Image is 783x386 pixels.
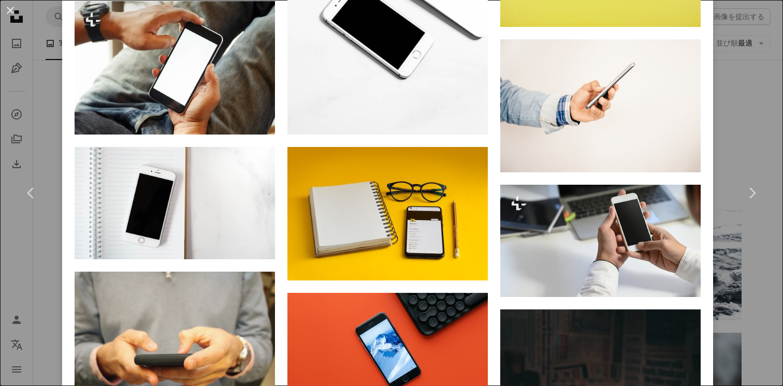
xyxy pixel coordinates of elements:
img: スマートフォンの空白の画面をグラフィック表示モンタージュに使用しながらリラックスしている人の肩越しのビュー。 [75,1,275,135]
a: 黒いペンと白い紙を持つ人 [500,101,701,110]
a: 赤いテーブルの上の黒いiPhone 5 [287,344,488,353]
img: 黒いペンと白い紙を持つ人 [500,39,701,172]
a: 黒いスマートフォンを持っている人 [75,334,275,343]
a: 黄色い表面にメモ帳、眼鏡、鉛筆、携帯電話 [287,209,488,218]
img: グラフィカル・ユーザー・インターフェース [75,147,275,259]
img: 黄色い表面にメモ帳、眼鏡、鉛筆、携帯電話 [287,147,488,280]
a: ぼやけたラップトップとオフィス機器を背景にしたモダンな作業テーブルで、黒い空白の画面を持つ白いスマートフォンを持つ若いビジネスマンの手の写真。 [500,236,701,245]
a: グラフィカル・ユーザー・インターフェース [75,198,275,207]
a: スマートフォンの空白の画面をグラフィック表示モンタージュに使用しながらリラックスしている人の肩越しのビュー。 [75,63,275,72]
img: ぼやけたラップトップとオフィス機器を背景にしたモダンな作業テーブルで、黒い空白の画面を持つ白いスマートフォンを持つ若いビジネスマンの手の写真。 [500,185,701,297]
a: 次へ [721,143,783,243]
